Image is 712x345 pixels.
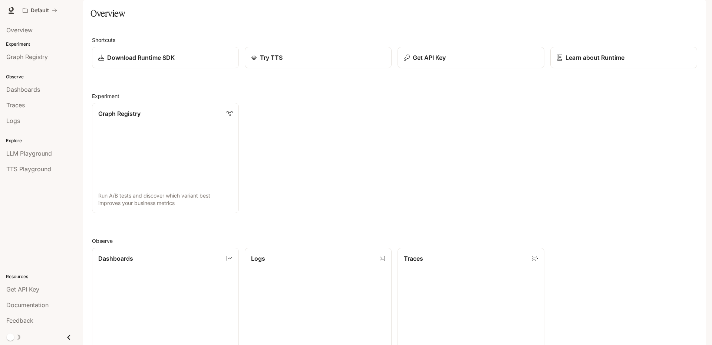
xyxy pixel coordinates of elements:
[260,53,283,62] p: Try TTS
[566,53,624,62] p: Learn about Runtime
[19,3,60,18] button: All workspaces
[92,36,697,44] h2: Shortcuts
[413,53,446,62] p: Get API Key
[92,92,697,100] h2: Experiment
[92,47,239,68] a: Download Runtime SDK
[398,47,544,68] button: Get API Key
[550,47,697,68] a: Learn about Runtime
[251,254,265,263] p: Logs
[107,53,175,62] p: Download Runtime SDK
[92,103,239,213] a: Graph RegistryRun A/B tests and discover which variant best improves your business metrics
[90,6,125,21] h1: Overview
[98,109,141,118] p: Graph Registry
[404,254,423,263] p: Traces
[245,47,392,68] a: Try TTS
[98,254,133,263] p: Dashboards
[92,237,697,245] h2: Observe
[98,192,233,207] p: Run A/B tests and discover which variant best improves your business metrics
[31,7,49,14] p: Default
